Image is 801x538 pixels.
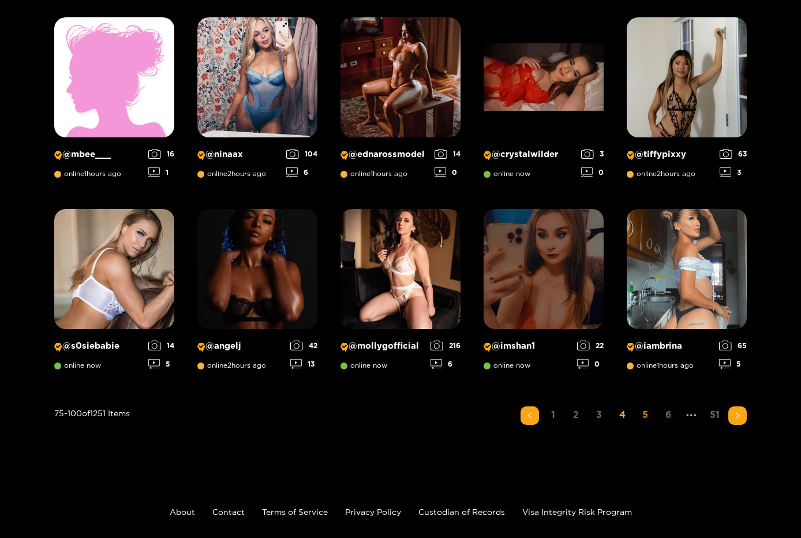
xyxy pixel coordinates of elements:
[340,149,429,160] p: @ ednarossmodel
[340,170,407,178] span: online 1 hours ago
[170,507,195,516] a: About
[54,170,121,178] span: online 1 hours ago
[54,406,130,471] div: 75 - 100 of 1251 items
[544,406,562,423] a: 1
[212,507,245,516] a: Contact
[290,359,317,369] div: 13
[197,361,266,369] span: online 2 hours ago
[682,406,701,425] span: •••
[340,361,387,369] span: online now
[290,341,317,350] div: 42
[148,167,174,177] div: 1
[197,209,317,329] img: Creator Profile Image: angelj
[613,406,631,425] li: 4
[719,359,747,369] div: 5
[526,412,533,419] span: left
[54,17,174,137] img: Creator Profile Image: mbee___
[418,507,505,516] a: Custodian of Records
[431,341,461,350] div: 216
[54,17,174,186] a: Creator Profile Image: mbee___@mbee___online1hours ago161
[719,341,747,350] div: 65
[567,406,585,425] li: 2
[286,167,317,177] div: 6
[627,170,695,178] span: online 2 hours ago
[627,361,694,369] span: online 1 hours ago
[720,167,747,177] div: 3
[340,209,461,378] a: Creator Profile Image: mollygofficial@mollygofficialonline now2166
[567,406,585,423] a: 2
[577,359,604,369] div: 0
[705,406,724,425] li: 51
[636,406,654,423] a: 5
[484,170,530,178] span: online now
[431,359,461,369] div: 6
[734,412,741,419] span: right
[590,406,608,425] li: 3
[340,341,425,352] p: @ mollygofficial
[544,406,562,425] li: 1
[627,17,747,137] img: Creator Profile Image: tiffypixxy
[705,406,724,423] a: 51
[148,359,174,369] div: 5
[728,406,747,425] li: Next Page
[682,406,701,425] li: Next 5 Pages
[627,341,713,352] p: @ iambrina
[54,341,143,352] p: @ s0siebabie
[659,406,678,423] a: 6
[340,17,461,137] img: Creator Profile Image: ednarossmodel
[340,17,461,186] a: Creator Profile Image: ednarossmodel@ednarossmodelonline1hours ago140
[581,167,604,177] div: 0
[627,209,747,378] a: Creator Profile Image: iambrina@iambrinaonline1hours ago655
[484,209,604,378] a: Creator Profile Image: imshan1@imshan1online now220
[522,507,632,516] a: Visa Integrity Risk Program
[54,149,143,160] p: @ mbee___
[521,406,539,425] li: Previous Page
[627,209,747,329] img: Creator Profile Image: iambrina
[627,149,714,160] p: @ tiffypixxy
[148,341,174,350] div: 14
[484,361,530,369] span: online now
[659,406,678,425] li: 6
[613,406,631,423] a: 4
[484,17,604,186] a: Creator Profile Image: crystalwilder@crystalwilderonline now30
[577,341,604,350] div: 22
[54,209,174,378] a: Creator Profile Image: s0siebabie@s0siebabieonline now145
[286,149,317,159] div: 104
[197,341,285,352] p: @ angelj
[636,406,654,425] li: 5
[197,17,317,137] img: Creator Profile Image: ninaax
[148,149,174,159] div: 16
[581,149,604,159] div: 3
[197,17,317,186] a: Creator Profile Image: ninaax@ninaaxonline2hours ago1046
[484,149,575,160] p: @ crystalwilder
[197,209,317,378] a: Creator Profile Image: angelj@angeljonline2hours ago4213
[340,209,461,329] img: Creator Profile Image: mollygofficial
[720,149,747,159] div: 63
[54,209,174,329] img: Creator Profile Image: s0siebabie
[345,507,401,516] a: Privacy Policy
[627,17,747,186] a: Creator Profile Image: tiffypixxy@tiffypixxyonline2hours ago633
[484,209,604,329] img: Creator Profile Image: imshan1
[521,406,539,425] button: left
[197,149,280,160] p: @ ninaax
[197,170,266,178] span: online 2 hours ago
[262,507,328,516] a: Terms of Service
[728,406,747,425] button: right
[54,361,101,369] span: online now
[484,341,571,352] p: @ imshan1
[435,149,461,159] div: 14
[435,167,461,177] div: 0
[590,406,608,423] a: 3
[484,17,604,137] img: Creator Profile Image: crystalwilder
